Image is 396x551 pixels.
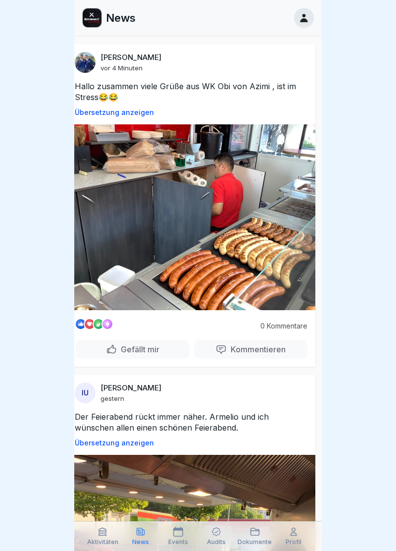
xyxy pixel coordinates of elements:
[286,539,301,546] p: Profil
[106,11,136,24] p: News
[207,539,226,546] p: Audits
[238,539,272,546] p: Dokumente
[100,64,143,72] p: vor 4 Minuten
[117,344,159,354] p: Gefällt mir
[87,539,118,546] p: Aktivitäten
[75,439,308,447] p: Übersetzung anzeigen
[132,539,149,546] p: News
[168,539,188,546] p: Events
[68,124,315,310] img: Post Image
[75,383,96,403] div: IU
[227,344,286,354] p: Kommentieren
[75,109,308,116] p: Übersetzung anzeigen
[100,394,124,402] p: gestern
[75,411,308,433] p: Der Feierabend rückt immer näher. Armelio und ich wünschen allen einen schönen Feierabend.
[100,53,161,62] p: [PERSON_NAME]
[100,384,161,392] p: [PERSON_NAME]
[253,322,307,330] p: 0 Kommentare
[83,8,101,27] img: gjmq4gn0gq16rusbtbfa9wpn.png
[75,81,308,103] p: Hallo zusammen viele Grüße aus WK Obi von Azimi , ist im Stress😂😂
